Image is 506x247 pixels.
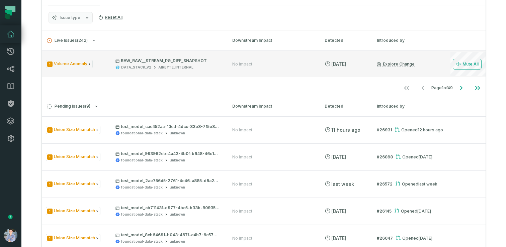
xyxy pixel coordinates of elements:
[377,37,437,43] div: Introduced by
[232,236,252,241] div: No Impact
[115,232,220,238] p: test_model_8cb64691-b043-467f-a4b7-6c576c016738
[331,181,354,187] relative-time: Sep 22, 2025, 11:11 PM PDT
[46,60,93,68] span: Issue Type
[4,229,17,242] img: avatar of Alon Nafta
[396,154,432,159] div: Opened
[232,127,252,133] div: No Impact
[377,61,415,67] a: Explore Change
[232,181,252,187] div: No Impact
[331,127,360,133] relative-time: Sep 30, 2025, 12:45 AM PDT
[377,103,437,109] div: Introduced by
[232,154,252,160] div: No Impact
[377,154,432,160] a: #26898Opened[DATE] 11:06:22 AM
[47,38,220,43] button: Live Issues(242)
[7,214,13,220] div: Tooltip anchor
[121,212,163,217] div: foundational-data-stack
[170,131,185,136] div: unknown
[415,81,431,95] button: Go to previous page
[121,131,163,136] div: foundational-data-stack
[47,104,90,109] span: Pending Issues ( 9 )
[115,58,220,64] p: RAW_RAW__STREAM_PG_DIFF_SNAPSHOT
[170,158,185,163] div: unknown
[325,103,365,109] div: Detected
[419,154,432,159] relative-time: Sep 29, 2025, 11:06 AM PDT
[377,127,443,133] a: #26931Opened[DATE] 12:07:42 AM
[47,104,220,109] button: Pending Issues(9)
[399,81,486,95] ul: Page 1 of 49
[47,181,53,187] span: Severity
[396,236,432,241] div: Opened
[121,239,163,244] div: foundational-data-stack
[42,81,486,95] nav: pagination
[470,81,486,95] button: Go to last page
[46,234,100,242] span: Issue Type
[453,59,482,70] button: Mute All
[232,37,313,43] div: Downstream Impact
[47,127,53,133] span: Severity
[170,185,185,190] div: unknown
[47,61,53,67] span: Severity
[419,236,432,241] relative-time: Sep 12, 2025, 7:23 PM PDT
[394,209,431,214] div: Opened
[121,65,151,70] div: DATA_STACK_V2
[170,212,185,217] div: unknown
[325,37,365,43] div: Detected
[331,154,346,160] relative-time: Sep 29, 2025, 11:12 AM PDT
[395,181,437,187] div: Opened
[46,180,100,188] span: Issue Type
[115,124,220,129] p: test_model_cac452aa-10cd-4dcc-83e8-715e842227b2
[331,61,346,67] relative-time: Sep 11, 2025, 7:08 PM PDT
[47,236,53,241] span: Severity
[377,208,431,214] a: #26145Opened[DATE] 7:32:02 PM
[377,181,437,187] a: #26572Opened[DATE] 11:05:26 PM
[232,61,252,67] div: No Impact
[121,158,163,163] div: foundational-data-stack
[418,181,437,187] relative-time: Sep 22, 2025, 11:05 PM PDT
[331,208,346,214] relative-time: Sep 14, 2025, 7:36 PM PDT
[47,154,53,160] span: Severity
[49,12,93,23] button: Issue type
[46,126,100,134] span: Issue Type
[46,207,100,215] span: Issue Type
[158,65,193,70] div: AIRBYTE_INTERNAL
[453,81,469,95] button: Go to next page
[47,38,88,43] span: Live Issues ( 242 )
[60,15,80,20] span: Issue type
[42,50,486,96] div: Live Issues(242)
[399,81,415,95] button: Go to first page
[417,209,431,214] relative-time: Sep 14, 2025, 7:32 PM PDT
[121,185,163,190] div: foundational-data-stack
[115,205,220,211] p: test_model_ab71143f-d977-4bc5-b33b-8093509525f5
[115,151,220,156] p: test_model_993962cb-4a43-4b0f-b648-46c1d70d5638
[95,12,125,23] button: Reset All
[115,178,220,183] p: test_model_2ae756d5-2761-4c46-a885-d9a297b5df94
[47,209,53,214] span: Severity
[232,103,313,109] div: Downstream Impact
[232,209,252,214] div: No Impact
[170,239,185,244] div: unknown
[418,127,443,132] relative-time: Sep 30, 2025, 12:07 AM PDT
[46,153,100,161] span: Issue Type
[331,235,346,241] relative-time: Sep 12, 2025, 7:28 PM PDT
[395,127,443,132] div: Opened
[377,235,432,241] a: #26047Opened[DATE] 7:23:21 PM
